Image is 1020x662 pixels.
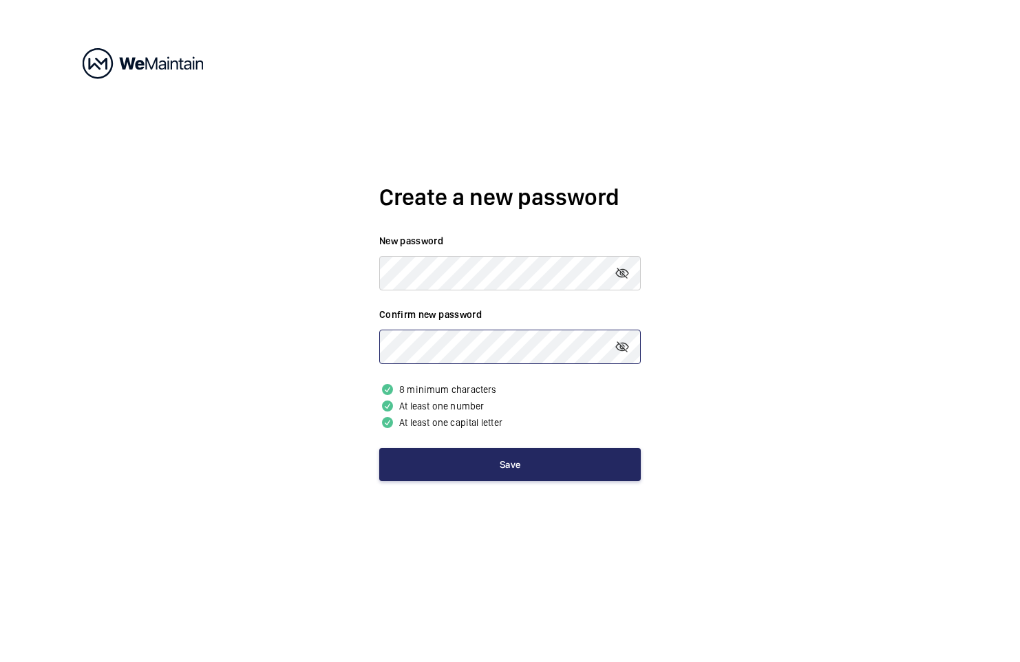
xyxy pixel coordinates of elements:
[379,398,641,414] p: At least one number
[379,234,641,248] label: New password
[379,414,641,431] p: At least one capital letter
[379,381,641,398] p: 8 minimum characters
[379,308,641,321] label: Confirm new password
[379,448,641,481] button: Save
[379,181,641,213] h2: Create a new password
